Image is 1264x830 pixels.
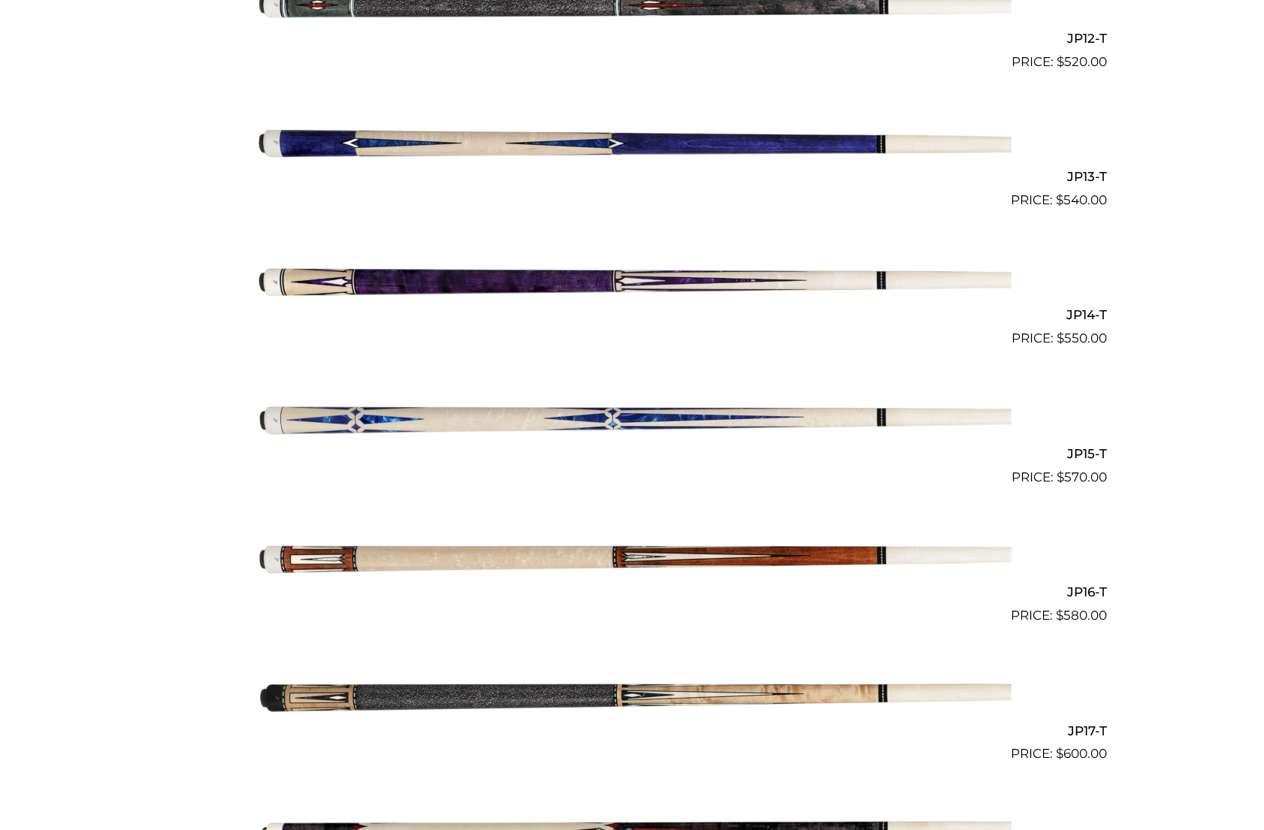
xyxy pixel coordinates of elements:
[1057,54,1107,69] bdi: 520.00
[1057,330,1107,346] bdi: 550.00
[157,78,1107,210] a: JP13-T $540.00
[1056,192,1107,207] bdi: 540.00
[252,493,1012,620] img: JP16-T
[157,163,1107,191] h2: JP13-T
[157,355,1107,487] a: JP15-T $570.00
[157,216,1107,349] a: JP14-T $550.00
[1056,746,1107,761] bdi: 600.00
[157,301,1107,329] h2: JP14-T
[1056,608,1107,623] bdi: 580.00
[252,216,1012,343] img: JP14-T
[157,24,1107,52] h2: JP12-T
[252,632,1012,758] img: JP17-T
[1057,469,1107,484] bdi: 570.00
[1057,469,1064,484] span: $
[1056,746,1063,761] span: $
[157,439,1107,467] h2: JP15-T
[1056,608,1063,623] span: $
[157,632,1107,764] a: JP17-T $600.00
[157,717,1107,744] h2: JP17-T
[252,355,1012,481] img: JP15-T
[1057,330,1064,346] span: $
[252,78,1012,204] img: JP13-T
[1057,54,1064,69] span: $
[157,493,1107,626] a: JP16-T $580.00
[1056,192,1063,207] span: $
[157,578,1107,606] h2: JP16-T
